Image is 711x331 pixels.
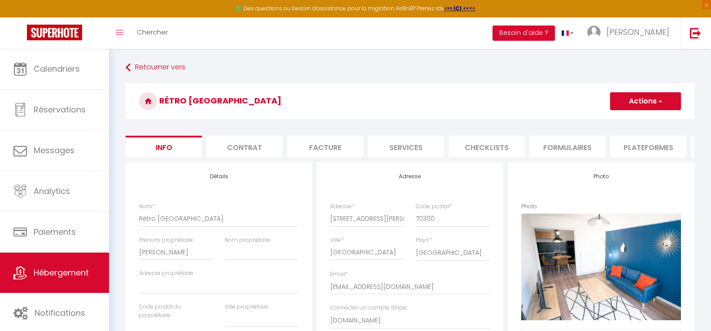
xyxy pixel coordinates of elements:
h4: Adresse [330,173,490,180]
button: Besoin d'aide ? [493,26,555,41]
label: Email [330,270,348,279]
span: Messages [34,145,74,156]
span: Chercher [137,27,168,37]
span: Paiements [34,226,76,237]
li: Formulaires [529,136,606,158]
label: Prénom propriétaire [139,236,193,245]
a: >>> ICI <<<< [444,4,475,12]
h4: Détails [139,173,299,180]
img: Super Booking [27,25,82,40]
a: Retourner vers [126,60,694,76]
span: Calendriers [34,63,80,74]
h4: Photo [521,173,681,180]
li: Info [126,136,202,158]
li: Facture [287,136,363,158]
label: Pays [416,236,432,245]
span: Réservations [34,104,86,115]
label: Photo [521,202,537,211]
label: Code postal [416,202,452,211]
label: Ville [330,236,344,245]
label: Nom propriétaire [225,236,270,245]
label: Adresse propriétaire [139,269,193,278]
img: ... [587,26,601,39]
label: Adresse [330,202,354,211]
span: Analytics [34,185,70,197]
label: Connecter un compte Stripe [330,304,406,312]
span: Notifications [35,307,85,318]
a: ... [PERSON_NAME] [580,17,680,49]
label: Nom [139,202,155,211]
li: Services [368,136,444,158]
label: Code postal du propriétaire [139,303,213,320]
h3: Rétro [GEOGRAPHIC_DATA] [126,83,694,119]
label: Ville propriétaire [225,303,268,311]
img: logout [690,27,701,39]
li: Plateformes [610,136,686,158]
li: Contrat [206,136,283,158]
span: Hébergement [34,267,89,278]
a: Chercher [130,17,174,49]
li: Checklists [449,136,525,158]
button: Actions [610,92,681,110]
span: [PERSON_NAME] [606,26,669,38]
